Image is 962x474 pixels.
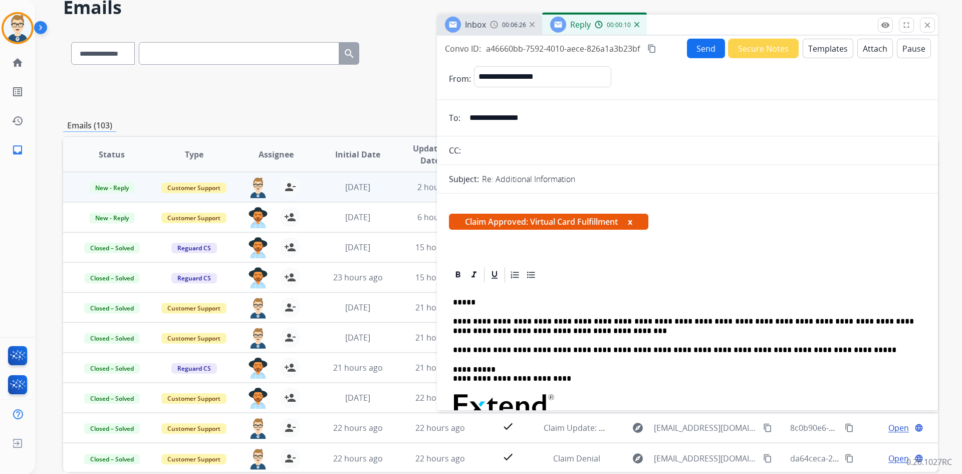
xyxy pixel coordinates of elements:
span: 22 hours ago [333,453,383,464]
span: 2 hours ago [417,182,462,193]
mat-icon: content_copy [845,423,854,432]
img: agent-avatar [248,328,268,349]
span: Type [185,148,203,161]
mat-icon: person_remove [284,422,296,434]
button: Secure Notes [728,39,799,58]
p: Subject: [449,173,479,185]
span: 22 hours ago [333,422,383,433]
button: Pause [897,39,931,58]
span: [DATE] [345,302,370,313]
span: Updated Date [407,142,453,167]
span: Closed – Solved [84,273,140,283]
span: 23 hours ago [333,272,383,283]
img: agent-avatar [248,297,268,319]
span: 22 hours ago [415,422,465,433]
p: Re: Additional Information [482,173,575,185]
span: 00:06:26 [502,21,526,29]
span: Reguard CS [171,243,217,253]
span: Customer Support [161,183,226,193]
mat-icon: language [914,454,923,463]
p: 0.20.1027RC [906,456,952,468]
div: Ordered List [508,267,523,282]
span: Customer Support [161,423,226,434]
mat-icon: close [923,21,932,30]
mat-icon: person_remove [284,332,296,344]
mat-icon: person_remove [284,452,296,464]
img: agent-avatar [248,388,268,409]
span: [EMAIL_ADDRESS][DOMAIN_NAME] [654,452,757,464]
mat-icon: person_add [284,362,296,374]
span: 21 hours ago [333,362,383,373]
span: Closed – Solved [84,423,140,434]
span: 21 hours ago [415,332,465,343]
span: Claim Denial [553,453,600,464]
img: agent-avatar [248,418,268,439]
mat-icon: person_remove [284,301,296,313]
p: From: [449,73,471,85]
img: agent-avatar [248,358,268,379]
mat-icon: content_copy [647,44,656,53]
span: a46660bb-7592-4010-aece-826a1a3b23bf [486,43,640,54]
div: Underline [487,267,502,282]
span: Customer Support [161,213,226,223]
span: Reguard CS [171,363,217,374]
mat-icon: search [343,48,355,60]
mat-icon: check [502,451,514,463]
span: Closed – Solved [84,393,140,404]
div: Italic [466,267,482,282]
div: Bold [450,267,465,282]
mat-icon: language [914,423,923,432]
span: 21 hours ago [415,362,465,373]
mat-icon: person_add [284,271,296,283]
span: Assignee [259,148,294,161]
mat-icon: check [502,420,514,432]
mat-icon: content_copy [763,454,772,463]
span: Customer Support [161,393,226,404]
span: 00:00:10 [607,21,631,29]
div: Bullet List [524,267,539,282]
span: 15 hours ago [415,242,465,253]
mat-icon: home [12,57,24,69]
span: Closed – Solved [84,363,140,374]
span: 15 hours ago [415,272,465,283]
mat-icon: person_add [284,241,296,253]
span: Claim Approved: Virtual Card Fulfillment [449,214,648,230]
span: [DATE] [345,212,370,223]
p: CC: [449,144,461,156]
span: Status [99,148,125,161]
span: 6 hours ago [417,212,462,223]
span: Customer Support [161,333,226,344]
span: 21 hours ago [415,302,465,313]
span: Inbox [465,19,486,30]
span: 8c0b90e6-7af7-4ac3-bd5d-6ce0573ec0b3 [790,422,943,433]
span: Initial Date [335,148,380,161]
mat-icon: history [12,115,24,127]
span: Closed – Solved [84,333,140,344]
mat-icon: explore [632,422,644,434]
p: To: [449,112,460,124]
mat-icon: person_remove [284,181,296,193]
span: 22 hours ago [415,453,465,464]
span: da64ceca-2886-479b-b8e4-64509e3a851d [790,453,945,464]
mat-icon: remove_red_eye [881,21,890,30]
mat-icon: inbox [12,144,24,156]
mat-icon: person_add [284,392,296,404]
span: Open [888,452,909,464]
span: Closed – Solved [84,303,140,313]
img: agent-avatar [248,177,268,198]
span: Claim Update: Parts ordered for repair [544,422,690,433]
span: Open [888,422,909,434]
img: agent-avatar [248,267,268,288]
span: New - Reply [89,213,135,223]
mat-icon: person_add [284,211,296,223]
mat-icon: content_copy [763,423,772,432]
img: avatar [4,14,32,42]
mat-icon: content_copy [845,454,854,463]
span: Closed – Solved [84,243,140,253]
span: [DATE] [345,182,370,193]
button: Templates [803,39,853,58]
span: [DATE] [345,242,370,253]
span: Customer Support [161,454,226,464]
p: Emails (103) [63,119,116,132]
span: [DATE] [345,332,370,343]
